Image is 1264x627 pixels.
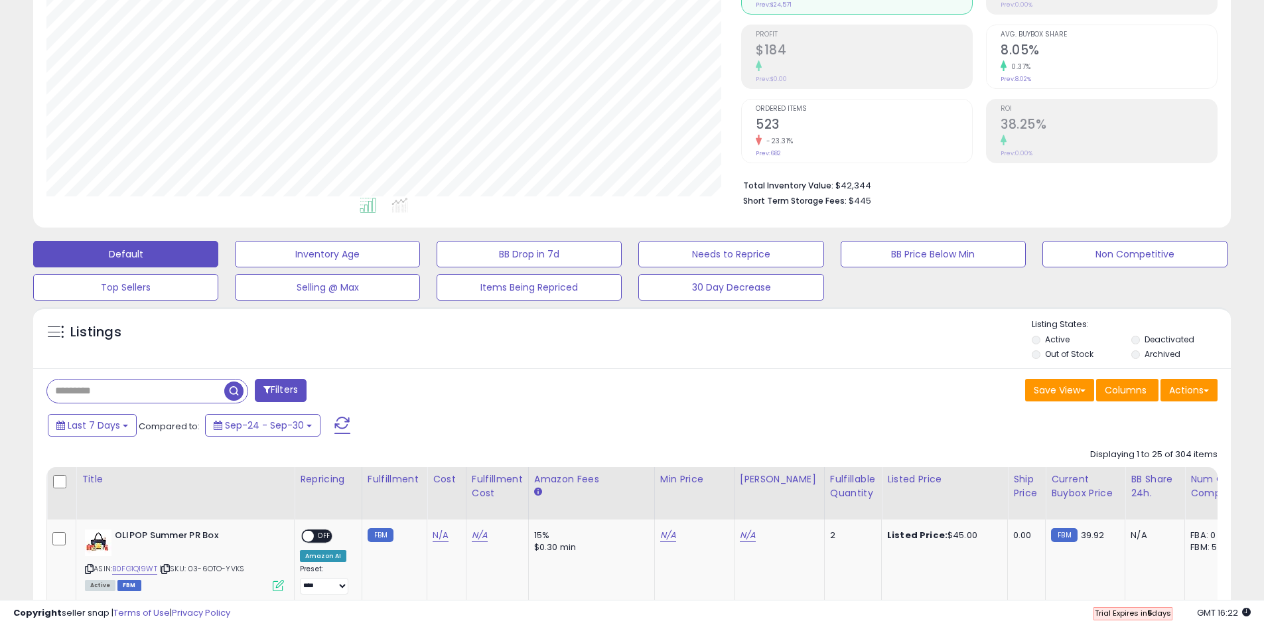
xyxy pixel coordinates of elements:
div: N/A [1131,529,1174,541]
label: Active [1045,334,1070,345]
small: Prev: 682 [756,149,781,157]
div: Preset: [300,565,352,594]
label: Out of Stock [1045,348,1093,360]
div: seller snap | | [13,607,230,620]
a: Terms of Use [113,606,170,619]
div: FBA: 0 [1190,529,1234,541]
button: BB Drop in 7d [437,241,622,267]
span: $445 [849,194,871,207]
small: FBM [1051,528,1077,542]
div: Ship Price [1013,472,1040,500]
div: 15% [534,529,644,541]
div: BB Share 24h. [1131,472,1179,500]
label: Deactivated [1145,334,1194,345]
a: N/A [740,529,756,542]
small: -23.31% [762,136,794,146]
div: [PERSON_NAME] [740,472,819,486]
button: Filters [255,379,307,402]
b: 5 [1147,608,1152,618]
small: Prev: 0.00% [1001,1,1032,9]
span: Sep-24 - Sep-30 [225,419,304,432]
div: ASIN: [85,529,284,590]
img: 41J7Ans2FKL._SL40_.jpg [85,529,111,556]
div: Min Price [660,472,729,486]
small: Prev: 8.02% [1001,75,1031,83]
h2: 523 [756,117,972,135]
button: Inventory Age [235,241,420,267]
div: Title [82,472,289,486]
small: Prev: $0.00 [756,75,787,83]
div: Num of Comp. [1190,472,1239,500]
span: 2025-10-8 16:22 GMT [1197,606,1251,619]
button: Needs to Reprice [638,241,823,267]
a: B0FG1Q19WT [112,563,157,575]
span: 39.92 [1081,529,1105,541]
h2: 8.05% [1001,42,1217,60]
div: Amazon Fees [534,472,649,486]
div: Fulfillable Quantity [830,472,876,500]
small: FBM [368,528,393,542]
span: Ordered Items [756,105,972,113]
div: Amazon AI [300,550,346,562]
span: Profit [756,31,972,38]
b: Listed Price: [887,529,948,541]
div: Listed Price [887,472,1002,486]
div: Fulfillment Cost [472,472,523,500]
button: Save View [1025,379,1094,401]
strong: Copyright [13,606,62,619]
div: Current Buybox Price [1051,472,1119,500]
b: Short Term Storage Fees: [743,195,847,206]
button: Columns [1096,379,1159,401]
b: Total Inventory Value: [743,180,833,191]
span: All listings currently available for purchase on Amazon [85,580,115,591]
span: Avg. Buybox Share [1001,31,1217,38]
label: Archived [1145,348,1180,360]
div: Displaying 1 to 25 of 304 items [1090,449,1218,461]
button: BB Price Below Min [841,241,1026,267]
span: Last 7 Days [68,419,120,432]
a: N/A [472,529,488,542]
span: OFF [314,531,335,542]
small: 0.37% [1007,62,1031,72]
button: 30 Day Decrease [638,274,823,301]
button: Items Being Repriced [437,274,622,301]
button: Actions [1160,379,1218,401]
p: Listing States: [1032,318,1231,331]
h2: $184 [756,42,972,60]
b: OLIPOP Summer PR Box [115,529,276,545]
button: Selling @ Max [235,274,420,301]
span: FBM [117,580,141,591]
span: ROI [1001,105,1217,113]
button: Default [33,241,218,267]
span: Trial Expires in days [1095,608,1171,618]
a: N/A [660,529,676,542]
a: N/A [433,529,449,542]
small: Prev: 0.00% [1001,149,1032,157]
div: Fulfillment [368,472,421,486]
button: Last 7 Days [48,414,137,437]
button: Top Sellers [33,274,218,301]
a: Privacy Policy [172,606,230,619]
div: Repricing [300,472,356,486]
button: Non Competitive [1042,241,1228,267]
small: Amazon Fees. [534,486,542,498]
span: Columns [1105,383,1147,397]
div: 0.00 [1013,529,1035,541]
li: $42,344 [743,176,1208,192]
div: FBM: 5 [1190,541,1234,553]
div: $45.00 [887,529,997,541]
h2: 38.25% [1001,117,1217,135]
span: | SKU: 03-6OTO-YVKS [159,563,244,574]
button: Sep-24 - Sep-30 [205,414,320,437]
div: Cost [433,472,460,486]
h5: Listings [70,323,121,342]
div: 2 [830,529,871,541]
span: Compared to: [139,420,200,433]
div: $0.30 min [534,541,644,553]
small: Prev: $24,571 [756,1,792,9]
